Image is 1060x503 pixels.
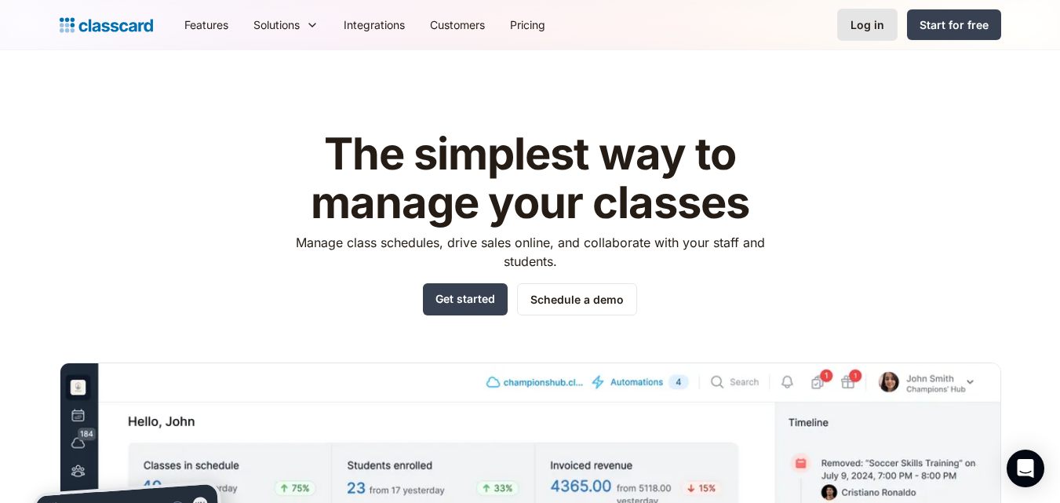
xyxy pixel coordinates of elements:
a: Start for free [907,9,1001,40]
div: Log in [851,16,884,33]
div: Solutions [253,16,300,33]
a: Get started [423,283,508,315]
div: Open Intercom Messenger [1007,450,1044,487]
div: Solutions [241,7,331,42]
a: Pricing [497,7,558,42]
div: Start for free [920,16,989,33]
a: Integrations [331,7,417,42]
a: Features [172,7,241,42]
a: home [60,14,153,36]
p: Manage class schedules, drive sales online, and collaborate with your staff and students. [281,233,779,271]
a: Log in [837,9,898,41]
a: Schedule a demo [517,283,637,315]
h1: The simplest way to manage your classes [281,130,779,227]
a: Customers [417,7,497,42]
